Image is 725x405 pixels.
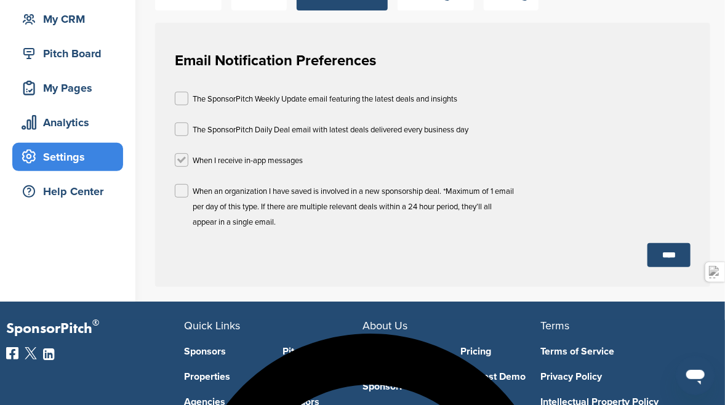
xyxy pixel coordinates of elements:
[12,5,123,33] a: My CRM
[193,92,457,107] p: The SponsorPitch Weekly Update email featuring the latest deals and insights
[18,146,123,168] div: Settings
[193,153,303,169] p: When I receive in-app messages
[12,143,123,171] a: Settings
[12,177,123,206] a: Help Center
[12,39,123,68] a: Pitch Board
[12,74,123,102] a: My Pages
[6,320,185,338] p: SponsorPitch
[18,77,123,99] div: My Pages
[18,111,123,134] div: Analytics
[18,8,123,30] div: My CRM
[18,180,123,202] div: Help Center
[92,315,99,331] span: ®
[18,42,123,65] div: Pitch Board
[193,184,515,231] p: When an organization I have saved is involved in a new sponsorship deal. *Maximum of 1 email per ...
[12,108,123,137] a: Analytics
[193,122,468,138] p: The SponsorPitch Daily Deal email with latest deals delivered every business day
[175,50,691,72] h1: Email Notification Preferences
[676,356,715,395] iframe: Button to launch messaging window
